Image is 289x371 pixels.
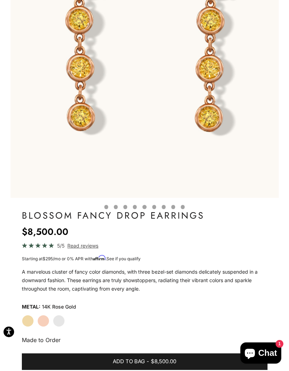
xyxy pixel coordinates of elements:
[42,302,76,312] variant-option-value: 14K Rose Gold
[22,353,268,370] button: Add to bag-$8,500.00
[151,357,176,366] span: $8,500.00
[57,242,64,250] span: 5/5
[43,256,53,261] span: $295
[238,342,283,365] inbox-online-store-chat: Shopify online store chat
[22,335,268,345] p: Made to Order
[67,242,98,250] span: Read reviews
[113,357,145,366] span: Add to bag
[22,209,268,222] h1: Blossom Fancy Drop Earrings
[93,255,105,261] span: Affirm
[22,256,141,261] span: Starting at /mo or 0% APR with .
[22,302,41,312] legend: Metal:
[22,242,268,250] a: 5/5 Read reviews
[22,225,68,239] sale-price: $8,500.00
[106,256,141,261] a: See if you qualify - Learn more about Affirm Financing (opens in modal)
[22,268,268,293] p: A marvelous cluster of fancy color diamonds, with three bezel-set diamonds delicately suspended i...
